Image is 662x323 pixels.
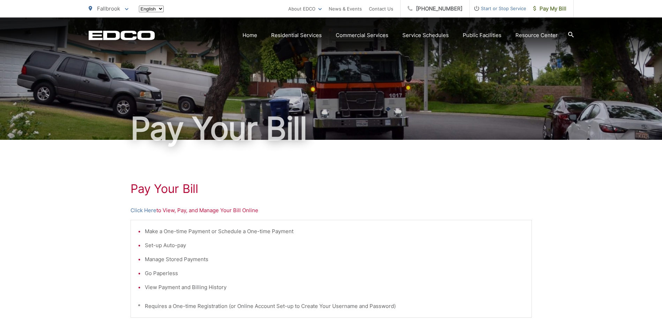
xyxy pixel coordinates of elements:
[145,283,525,292] li: View Payment and Billing History
[288,5,322,13] a: About EDCO
[369,5,393,13] a: Contact Us
[145,227,525,236] li: Make a One-time Payment or Schedule a One-time Payment
[138,302,525,310] p: * Requires a One-time Registration (or Online Account Set-up to Create Your Username and Password)
[145,255,525,264] li: Manage Stored Payments
[145,241,525,250] li: Set-up Auto-pay
[97,5,120,12] span: Fallbrook
[89,30,155,40] a: EDCD logo. Return to the homepage.
[131,206,156,215] a: Click Here
[336,31,388,40] a: Commercial Services
[402,31,449,40] a: Service Schedules
[463,31,501,40] a: Public Facilities
[329,5,362,13] a: News & Events
[89,111,574,146] h1: Pay Your Bill
[131,206,532,215] p: to View, Pay, and Manage Your Bill Online
[271,31,322,40] a: Residential Services
[139,6,164,12] select: Select a language
[131,182,532,196] h1: Pay Your Bill
[243,31,257,40] a: Home
[533,5,566,13] span: Pay My Bill
[515,31,558,40] a: Resource Center
[145,269,525,278] li: Go Paperless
